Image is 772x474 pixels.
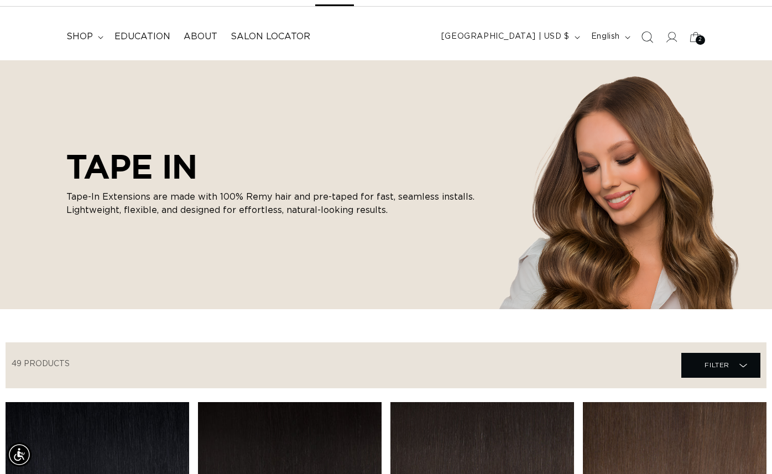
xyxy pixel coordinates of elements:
button: English [585,27,635,48]
span: English [591,31,620,43]
a: About [177,24,224,49]
span: 2 [698,35,702,45]
summary: Filter [681,353,760,378]
p: Tape-In Extensions are made with 100% Remy hair and pre-taped for fast, seamless installs. Lightw... [66,190,487,217]
div: Accessibility Menu [7,442,32,467]
span: Education [114,31,170,43]
span: shop [66,31,93,43]
span: 49 products [12,360,70,368]
h2: TAPE IN [66,147,487,186]
span: Salon Locator [231,31,310,43]
a: Salon Locator [224,24,317,49]
summary: shop [60,24,108,49]
summary: Search [635,25,659,49]
span: [GEOGRAPHIC_DATA] | USD $ [441,31,570,43]
a: Education [108,24,177,49]
span: Filter [705,355,729,376]
span: About [184,31,217,43]
button: [GEOGRAPHIC_DATA] | USD $ [435,27,585,48]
